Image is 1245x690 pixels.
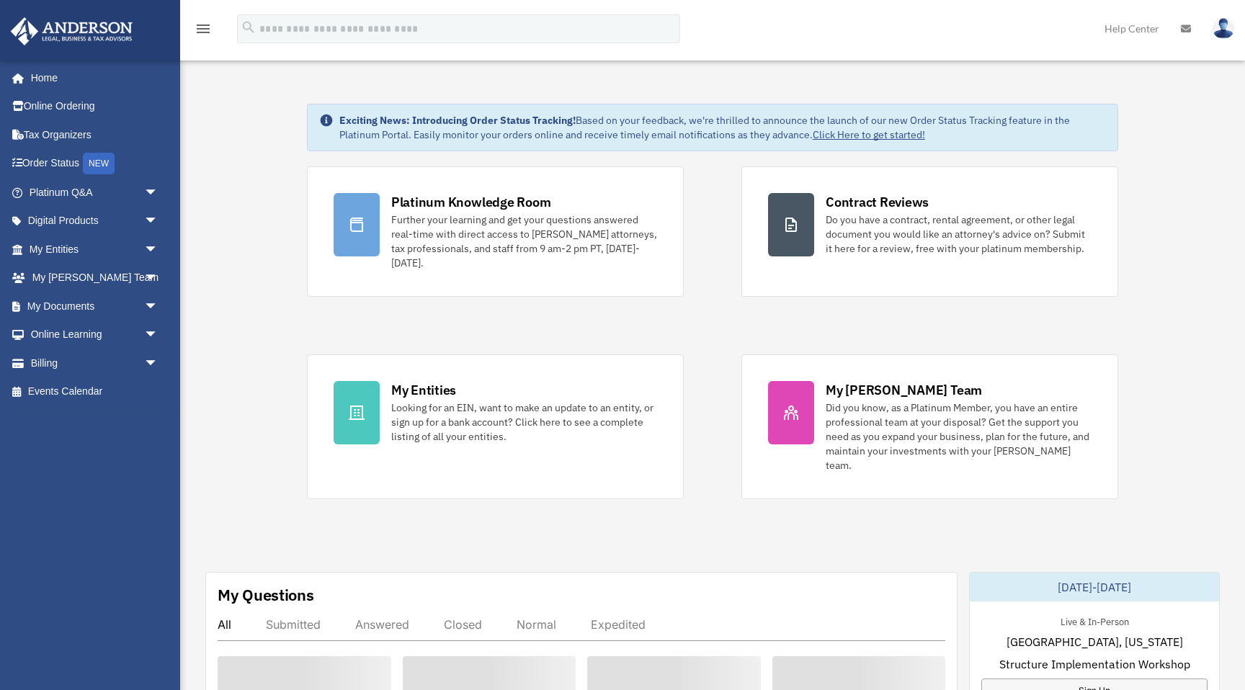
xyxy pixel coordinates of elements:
div: Closed [444,617,482,632]
span: arrow_drop_down [144,321,173,350]
div: Answered [355,617,409,632]
a: Order StatusNEW [10,149,180,179]
a: Home [10,63,173,92]
div: My Questions [218,584,314,606]
div: Looking for an EIN, want to make an update to an entity, or sign up for a bank account? Click her... [391,400,657,444]
span: arrow_drop_down [144,264,173,293]
div: Live & In-Person [1049,613,1141,628]
span: [GEOGRAPHIC_DATA], [US_STATE] [1007,633,1183,650]
img: User Pic [1213,18,1234,39]
div: Submitted [266,617,321,632]
div: Contract Reviews [826,193,929,211]
div: Further your learning and get your questions answered real-time with direct access to [PERSON_NAM... [391,212,657,270]
span: arrow_drop_down [144,292,173,321]
a: My Entities Looking for an EIN, want to make an update to an entity, or sign up for a bank accoun... [307,354,684,499]
span: arrow_drop_down [144,349,173,378]
a: My Entitiesarrow_drop_down [10,235,180,264]
div: NEW [83,153,115,174]
div: Expedited [591,617,646,632]
a: Click Here to get started! [813,128,925,141]
a: Platinum Q&Aarrow_drop_down [10,178,180,207]
span: arrow_drop_down [144,235,173,264]
img: Anderson Advisors Platinum Portal [6,17,137,45]
a: Platinum Knowledge Room Further your learning and get your questions answered real-time with dire... [307,166,684,297]
div: Did you know, as a Platinum Member, you have an entire professional team at your disposal? Get th... [826,400,1092,472]
span: arrow_drop_down [144,178,173,207]
a: Billingarrow_drop_down [10,349,180,377]
div: Platinum Knowledge Room [391,193,551,211]
strong: Exciting News: Introducing Order Status Tracking! [339,114,576,127]
a: My [PERSON_NAME] Teamarrow_drop_down [10,264,180,292]
a: Events Calendar [10,377,180,406]
a: Digital Productsarrow_drop_down [10,207,180,236]
div: [DATE]-[DATE] [970,573,1219,601]
span: Structure Implementation Workshop [999,655,1190,673]
a: Online Learningarrow_drop_down [10,321,180,349]
i: search [241,19,256,35]
div: My Entities [391,381,456,399]
a: Tax Organizers [10,120,180,149]
div: Normal [517,617,556,632]
div: Do you have a contract, rental agreement, or other legal document you would like an attorney's ad... [826,212,1092,256]
a: My [PERSON_NAME] Team Did you know, as a Platinum Member, you have an entire professional team at... [741,354,1118,499]
div: My [PERSON_NAME] Team [826,381,982,399]
a: menu [195,25,212,37]
i: menu [195,20,212,37]
a: Contract Reviews Do you have a contract, rental agreement, or other legal document you would like... [741,166,1118,297]
a: My Documentsarrow_drop_down [10,292,180,321]
span: arrow_drop_down [144,207,173,236]
a: Online Ordering [10,92,180,121]
div: All [218,617,231,632]
div: Based on your feedback, we're thrilled to announce the launch of our new Order Status Tracking fe... [339,113,1106,142]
